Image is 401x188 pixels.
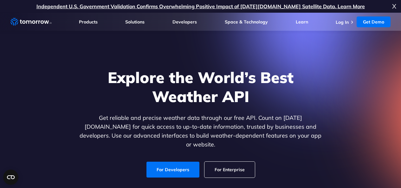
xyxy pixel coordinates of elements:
a: For Developers [146,162,199,178]
p: Get reliable and precise weather data through our free API. Count on [DATE][DOMAIN_NAME] for quic... [78,113,323,149]
a: Independent U.S. Government Validation Confirms Overwhelming Positive Impact of [DATE][DOMAIN_NAM... [36,3,365,10]
a: Home link [10,17,52,27]
a: Log In [336,19,349,25]
a: Developers [172,19,197,25]
button: Open CMP widget [3,170,18,185]
a: Products [79,19,98,25]
a: Space & Technology [225,19,268,25]
a: Get Demo [357,16,391,27]
a: Learn [296,19,308,25]
a: Solutions [125,19,145,25]
a: For Enterprise [204,162,255,178]
h1: Explore the World’s Best Weather API [78,68,323,106]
